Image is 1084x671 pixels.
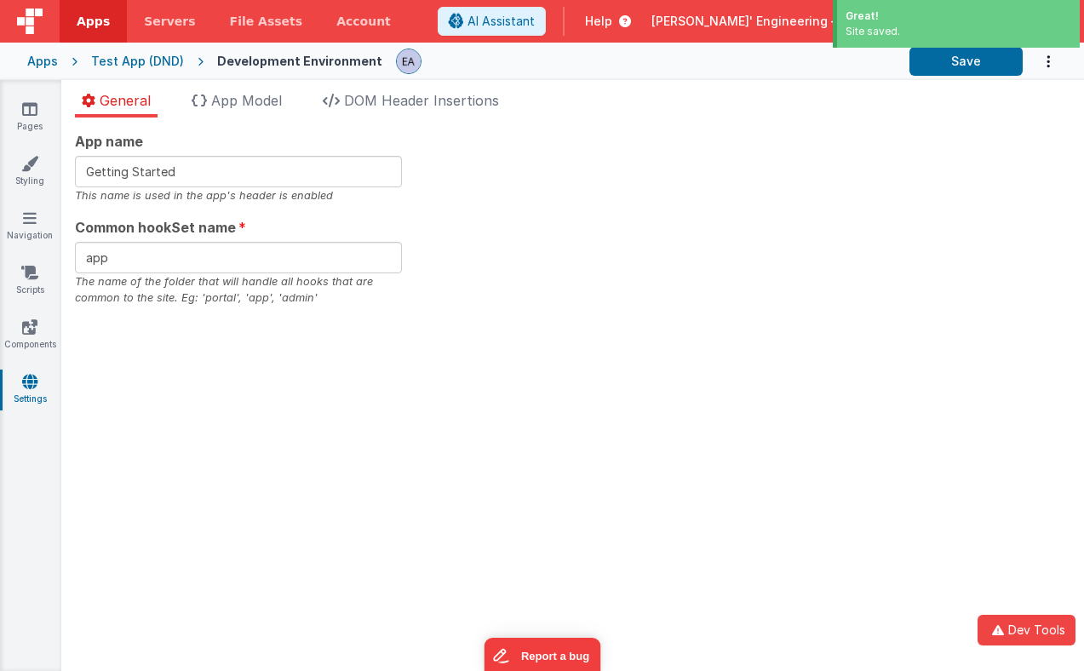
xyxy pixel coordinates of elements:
[75,273,402,306] div: The name of the folder that will handle all hooks that are common to the site. Eg: 'portal', 'app...
[438,7,546,36] button: AI Assistant
[100,92,151,109] span: General
[397,49,421,73] img: 22247776540210b1b2aca0d8fc1ec16c
[217,53,382,70] div: Development Environment
[344,92,499,109] span: DOM Header Insertions
[27,53,58,70] div: Apps
[230,13,303,30] span: File Assets
[211,92,282,109] span: App Model
[585,13,612,30] span: Help
[978,615,1075,645] button: Dev Tools
[75,131,143,152] span: App name
[1023,44,1057,79] button: Options
[651,13,1070,30] button: [PERSON_NAME]' Engineering — [EMAIL_ADDRESS][DOMAIN_NAME]
[77,13,110,30] span: Apps
[467,13,535,30] span: AI Assistant
[144,13,195,30] span: Servers
[846,24,1071,39] div: Site saved.
[846,9,1071,24] div: Great!
[75,187,402,204] div: This name is used in the app's header is enabled
[75,217,236,238] span: Common hookSet name
[909,47,1023,76] button: Save
[91,53,184,70] div: Test App (DND)
[651,13,843,30] span: [PERSON_NAME]' Engineering —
